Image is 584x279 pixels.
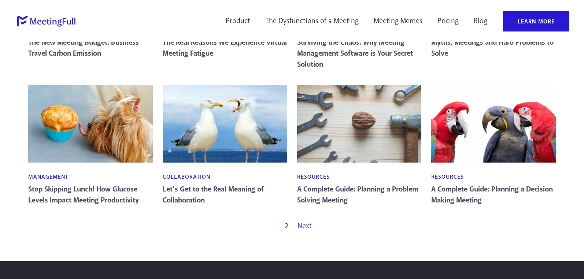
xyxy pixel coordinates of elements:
a: A Complete Guide: Planning a Decision Making Meeting [431,185,553,205]
a: Next [294,221,315,232]
a: Stop Skipping Lunch! How Glucose Levels Impact Meeting Productivity [28,185,139,205]
a: Pricing [433,11,463,31]
a: The Real Reasons We Experience Virtual Meeting Fatigue [163,38,287,59]
a: The Dysfunctions of a Meeting [260,11,363,31]
a: A Complete Guide: Planning a Problem Solving Meeting [297,185,418,205]
span: 1 [269,221,279,232]
a: Surviving the Chaos: Why Meeting Management Software is Your Secret Solution [297,38,413,70]
a: Let’s Get to the Real Meaning of Collaboration [163,185,264,205]
a: The New Meeting Budget: Business Travel Carbon Emission [28,38,139,59]
a: 2 [281,221,292,232]
a: Blog [469,11,492,31]
a: Learn More [503,11,569,31]
a: Product [221,11,255,31]
a: Meeting Memes [369,11,427,31]
a: Myths, Meetings and Hard Problems to Solve [431,38,554,59]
